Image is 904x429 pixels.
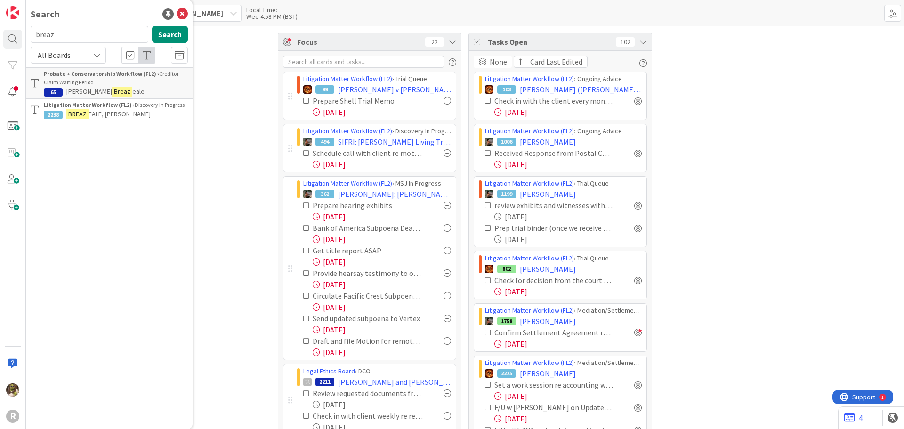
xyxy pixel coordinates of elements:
[31,26,148,43] input: Search for title...
[313,267,423,279] div: Provide hearsay testimony to opposing counsel
[485,253,642,263] div: › Trial Queue
[44,101,135,108] b: Litigation Matter Workflow (FL2) ›
[166,8,223,19] span: [PERSON_NAME]
[313,106,451,118] div: [DATE]
[494,200,613,211] div: review exhibits and witnesses with [PERSON_NAME]
[530,56,582,67] span: Card Last Edited
[425,37,444,47] div: 22
[303,74,451,84] div: › Trial Queue
[494,338,642,349] div: [DATE]
[485,178,642,188] div: › Trial Queue
[31,7,60,21] div: Search
[313,388,423,399] div: Review requested documents from and compare to what we received / haven't received (see 10/1 email)
[485,74,574,83] a: Litigation Matter Workflow (FL2)
[494,327,613,338] div: Confirm Settlement Agreement received
[497,317,516,325] div: 1758
[494,95,613,106] div: Check in with the client every month around the 15th Copy this task to next month if needed
[152,26,188,43] button: Search
[616,37,635,47] div: 102
[485,358,574,367] a: Litigation Matter Workflow (FL2)
[485,190,493,198] img: MW
[313,245,410,256] div: Get title report ASAP
[313,200,415,211] div: Prepare hearing exhibits
[494,413,642,424] div: [DATE]
[485,369,493,378] img: TR
[485,85,493,94] img: TR
[494,106,642,118] div: [DATE]
[494,147,613,159] div: Received Response from Postal Counsel?
[338,188,451,200] span: [PERSON_NAME]: [PERSON_NAME] Abuse Claim
[303,74,392,83] a: Litigation Matter Workflow (FL2)
[494,234,642,245] div: [DATE]
[283,56,444,68] input: Search all cards and tasks...
[485,179,574,187] a: Litigation Matter Workflow (FL2)
[20,1,43,13] span: Support
[497,138,516,146] div: 1006
[497,85,516,94] div: 103
[494,286,642,297] div: [DATE]
[315,138,334,146] div: 494
[485,127,574,135] a: Litigation Matter Workflow (FL2)
[520,316,576,327] span: [PERSON_NAME]
[520,368,576,379] span: [PERSON_NAME]
[297,36,418,48] span: Focus
[485,358,642,368] div: › Mediation/Settlement in Progress
[338,376,451,388] span: [PERSON_NAME] and [PERSON_NAME]
[44,70,188,87] div: Creditor Claim Waiting Period
[490,56,507,67] span: None
[303,366,451,376] div: › DCO
[313,222,423,234] div: Bank of America Subpoena Deadline (extended to 10th)
[6,410,19,423] div: R
[89,110,151,118] span: EALE, [PERSON_NAME]
[44,70,159,77] b: Probate + Conservatorship Workflow (FL2) ›
[520,84,642,95] span: [PERSON_NAME] ([PERSON_NAME] v [PERSON_NAME])
[26,99,193,121] a: Litigation Matter Workflow (FL2) ›Discovery In Progress2238BREAZEALE, [PERSON_NAME]
[485,306,574,315] a: Litigation Matter Workflow (FL2)
[313,324,451,335] div: [DATE]
[313,147,423,159] div: Schedule call with client re motion to compel
[313,95,416,106] div: Prepare Shell Trial Memo
[497,265,516,273] div: 802
[494,211,642,222] div: [DATE]
[313,313,423,324] div: Send updated subpoena to Vertex
[246,7,298,13] div: Local Time:
[338,84,451,95] span: [PERSON_NAME] v [PERSON_NAME]
[844,412,863,423] a: 4
[313,347,451,358] div: [DATE]
[49,4,51,11] div: 1
[485,265,493,273] img: TR
[313,234,451,245] div: [DATE]
[303,179,392,187] a: Litigation Matter Workflow (FL2)
[494,402,613,413] div: F/U w [PERSON_NAME] on Updated Demand letter to PLF re atty fees
[303,138,312,146] img: MW
[494,159,642,170] div: [DATE]
[303,190,312,198] img: MW
[66,109,89,119] mark: BREAZ
[494,222,613,234] div: Prep trial binder (once we receive new date)
[313,159,451,170] div: [DATE]
[485,138,493,146] img: MW
[6,6,19,19] img: Visit kanbanzone.com
[313,301,451,313] div: [DATE]
[303,85,312,94] img: TR
[338,136,451,147] span: SIFRI: [PERSON_NAME] Living Trust
[132,87,145,96] span: eale
[313,279,451,290] div: [DATE]
[520,188,576,200] span: [PERSON_NAME]
[313,410,423,421] div: Check in with client weekly re requested documents (Mondays)
[485,74,642,84] div: › Ongoing Advice
[313,211,451,222] div: [DATE]
[315,85,334,94] div: 99
[303,126,451,136] div: › Discovery In Progress
[315,378,334,386] div: 2211
[497,369,516,378] div: 2225
[520,263,576,275] span: [PERSON_NAME]
[485,306,642,316] div: › Mediation/Settlement in Progress
[66,87,112,96] span: [PERSON_NAME]
[313,335,423,347] div: Draft and file Motion for remote testimony - [PERSON_NAME]
[315,190,334,198] div: 362
[44,111,63,119] div: 2238
[303,367,355,375] a: Legal Ethics Board
[485,254,574,262] a: Litigation Matter Workflow (FL2)
[485,317,493,325] img: MW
